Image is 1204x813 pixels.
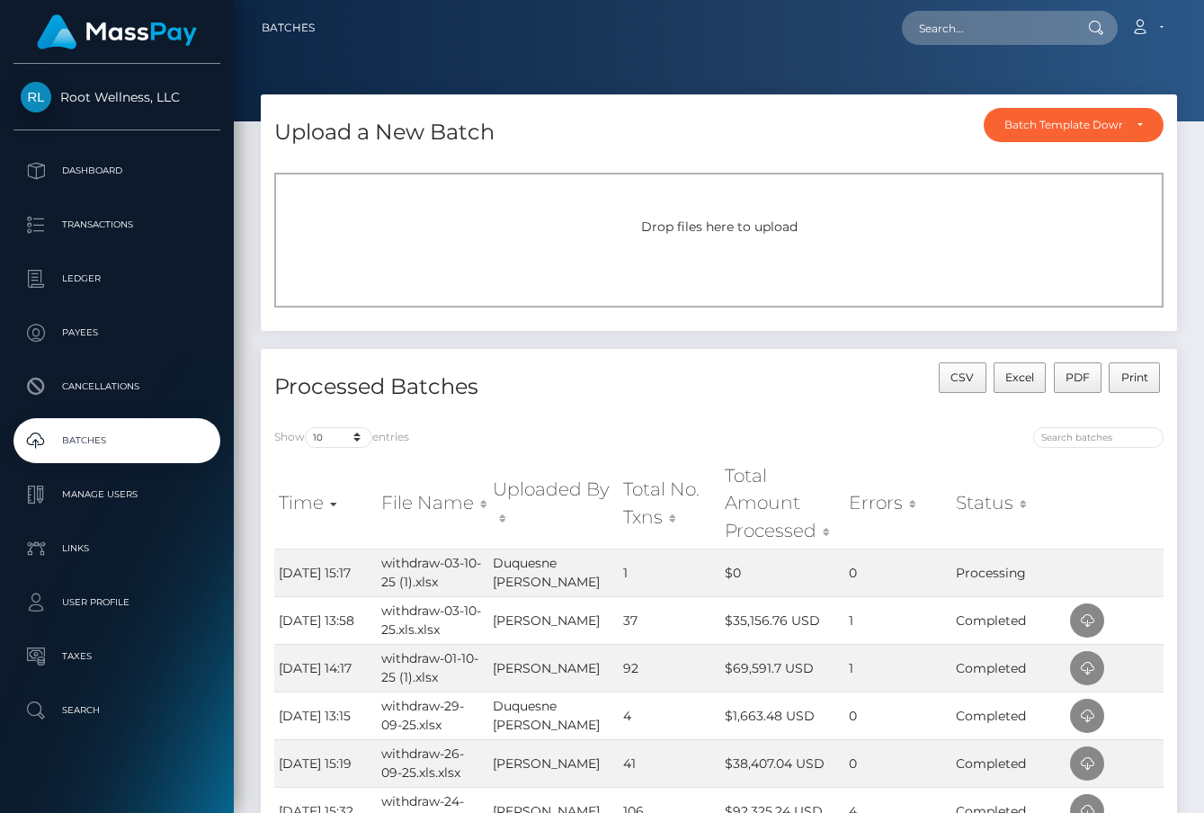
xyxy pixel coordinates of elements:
[274,117,495,148] h4: Upload a New Batch
[488,596,620,644] td: [PERSON_NAME]
[13,580,220,625] a: User Profile
[844,596,951,644] td: 1
[720,644,844,692] td: $69,591.7 USD
[21,535,213,562] p: Links
[1054,362,1102,393] button: PDF
[1121,371,1148,384] span: Print
[21,643,213,670] p: Taxes
[488,458,620,549] th: Uploaded By: activate to sort column ascending
[13,256,220,301] a: Ledger
[488,739,620,787] td: [PERSON_NAME]
[720,692,844,739] td: $1,663.48 USD
[720,596,844,644] td: $35,156.76 USD
[488,644,620,692] td: [PERSON_NAME]
[21,82,51,112] img: Root Wellness, LLC
[951,596,1066,644] td: Completed
[951,458,1066,549] th: Status: activate to sort column ascending
[305,427,372,448] select: Showentries
[619,739,720,787] td: 41
[951,739,1066,787] td: Completed
[951,549,1066,596] td: Processing
[844,458,951,549] th: Errors: activate to sort column ascending
[720,549,844,596] td: $0
[619,644,720,692] td: 92
[377,644,487,692] td: withdraw-01-10-25 (1).xlsx
[641,219,798,235] span: Drop files here to upload
[13,202,220,247] a: Transactions
[21,157,213,184] p: Dashboard
[377,458,487,549] th: File Name: activate to sort column ascending
[844,549,951,596] td: 0
[274,427,409,448] label: Show entries
[950,371,974,384] span: CSV
[21,427,213,454] p: Batches
[13,526,220,571] a: Links
[984,108,1164,142] button: Batch Template Download
[902,11,1071,45] input: Search...
[1066,371,1090,384] span: PDF
[274,644,377,692] td: [DATE] 14:17
[13,688,220,733] a: Search
[720,739,844,787] td: $38,407.04 USD
[377,596,487,644] td: withdraw-03-10-25.xls.xlsx
[951,692,1066,739] td: Completed
[994,362,1047,393] button: Excel
[377,739,487,787] td: withdraw-26-09-25.xls.xlsx
[377,549,487,596] td: withdraw-03-10-25 (1).xlsx
[844,692,951,739] td: 0
[1033,427,1164,448] input: Search batches
[619,596,720,644] td: 37
[1109,362,1160,393] button: Print
[13,310,220,355] a: Payees
[619,549,720,596] td: 1
[13,472,220,517] a: Manage Users
[21,589,213,616] p: User Profile
[13,148,220,193] a: Dashboard
[377,692,487,739] td: withdraw-29-09-25.xlsx
[13,418,220,463] a: Batches
[21,481,213,508] p: Manage Users
[21,697,213,724] p: Search
[13,634,220,679] a: Taxes
[939,362,986,393] button: CSV
[262,9,315,47] a: Batches
[21,319,213,346] p: Payees
[951,644,1066,692] td: Completed
[13,89,220,105] span: Root Wellness, LLC
[488,692,620,739] td: Duquesne [PERSON_NAME]
[274,692,377,739] td: [DATE] 13:15
[13,364,220,409] a: Cancellations
[21,373,213,400] p: Cancellations
[21,265,213,292] p: Ledger
[844,644,951,692] td: 1
[844,739,951,787] td: 0
[21,211,213,238] p: Transactions
[274,371,706,403] h4: Processed Batches
[37,14,197,49] img: MassPay Logo
[619,692,720,739] td: 4
[1004,118,1122,132] div: Batch Template Download
[274,739,377,787] td: [DATE] 15:19
[488,549,620,596] td: Duquesne [PERSON_NAME]
[720,458,844,549] th: Total Amount Processed: activate to sort column ascending
[1005,371,1034,384] span: Excel
[274,596,377,644] td: [DATE] 13:58
[274,549,377,596] td: [DATE] 15:17
[274,458,377,549] th: Time: activate to sort column ascending
[619,458,720,549] th: Total No. Txns: activate to sort column ascending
